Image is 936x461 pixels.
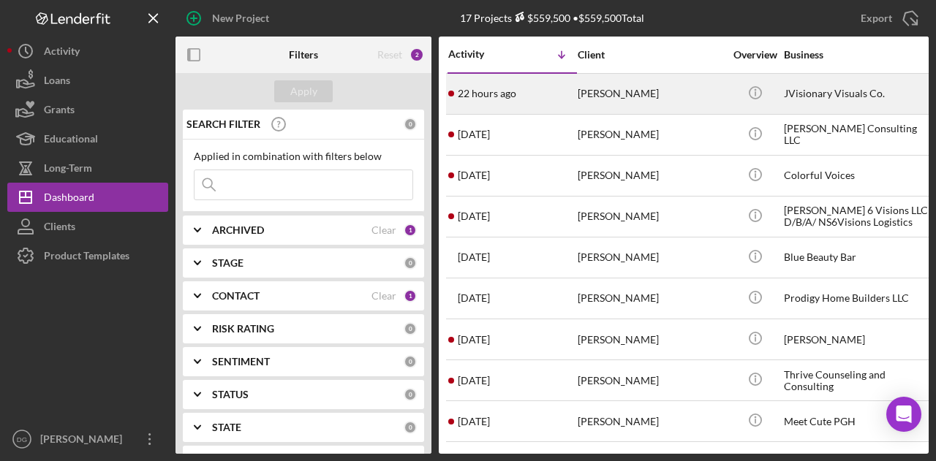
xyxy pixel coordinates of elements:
div: 1 [404,289,417,302]
div: [PERSON_NAME] [784,320,930,359]
div: [PERSON_NAME] [37,424,132,457]
div: Export [861,4,892,33]
b: STAGE [212,257,244,269]
button: Long-Term [7,153,168,183]
button: Product Templates [7,241,168,270]
div: Applied in combination with filters below [194,151,413,162]
b: ARCHIVED [212,224,264,236]
time: 2025-09-04 11:35 [458,251,490,263]
div: Colorful Voices [784,156,930,195]
div: Apply [290,80,317,102]
b: SEARCH FILTER [186,118,260,130]
button: Clients [7,212,168,241]
div: Meet Cute PGH [784,402,930,441]
div: Reset [377,49,402,61]
time: 2025-09-08 14:19 [458,129,490,140]
div: Clients [44,212,75,245]
div: [PERSON_NAME] [578,402,724,441]
button: Activity [7,37,168,66]
div: [PERSON_NAME] [578,156,724,195]
div: [PERSON_NAME] Consulting LLC [784,115,930,154]
time: 2025-08-22 01:56 [458,375,490,386]
div: JVisionary Visuals Co. [784,75,930,113]
button: New Project [175,4,284,33]
div: Loans [44,66,70,99]
div: Client [578,49,724,61]
div: Business [784,49,930,61]
div: Clear [371,224,396,236]
time: 2025-09-01 18:03 [458,334,490,346]
div: Clear [371,290,396,302]
div: Overview [728,49,782,61]
div: 0 [404,388,417,401]
div: Open Intercom Messenger [886,397,921,432]
div: 0 [404,421,417,434]
button: DG[PERSON_NAME] [7,424,168,454]
button: Export [846,4,929,33]
b: STATUS [212,389,249,400]
div: [PERSON_NAME] [578,238,724,277]
div: Prodigy Home Builders LLC [784,279,930,318]
div: 17 Projects • $559,500 Total [460,12,644,24]
div: Grants [44,95,75,128]
b: SENTIMENT [212,356,270,367]
b: CONTACT [212,290,260,302]
div: 0 [404,355,417,368]
div: [PERSON_NAME] [578,197,724,236]
time: 2025-08-11 17:39 [458,416,490,427]
div: [PERSON_NAME] [578,361,724,400]
div: Product Templates [44,241,129,274]
div: 1 [404,224,417,237]
button: Grants [7,95,168,124]
div: Thrive Counseling and Consulting [784,361,930,400]
div: Blue Beauty Bar [784,238,930,277]
text: DG [17,435,27,443]
time: 2025-09-05 12:25 [458,169,490,181]
time: 2025-09-03 10:40 [458,292,490,304]
div: 0 [404,256,417,270]
time: 2025-09-05 03:31 [458,210,490,222]
button: Apply [274,80,333,102]
b: STATE [212,422,241,433]
button: Loans [7,66,168,95]
button: Educational [7,124,168,153]
div: Activity [44,37,80,69]
div: $559,500 [512,12,570,24]
div: [PERSON_NAME] [578,115,724,154]
div: 0 [404,322,417,335]
div: 2 [409,47,424,62]
div: Educational [44,124,98,157]
div: [PERSON_NAME] [578,75,724,113]
div: [PERSON_NAME] [578,279,724,318]
div: [PERSON_NAME] [578,320,724,359]
div: Dashboard [44,183,94,216]
b: Filters [289,49,318,61]
div: Activity [448,48,513,60]
div: Long-Term [44,153,92,186]
b: RISK RATING [212,323,274,335]
button: Dashboard [7,183,168,212]
div: New Project [212,4,269,33]
div: [PERSON_NAME] 6 Visions LLC D/B/A/ NS6Visions Logistics [784,197,930,236]
time: 2025-09-08 17:57 [458,88,516,99]
div: 0 [404,118,417,131]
